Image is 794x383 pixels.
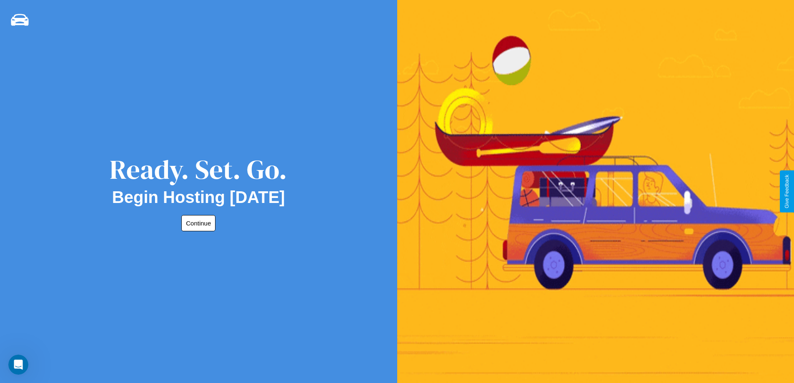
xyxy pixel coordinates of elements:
h2: Begin Hosting [DATE] [112,188,285,207]
div: Ready. Set. Go. [110,151,287,188]
div: Give Feedback [784,175,790,208]
button: Continue [181,215,215,231]
iframe: Intercom live chat [8,355,28,375]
